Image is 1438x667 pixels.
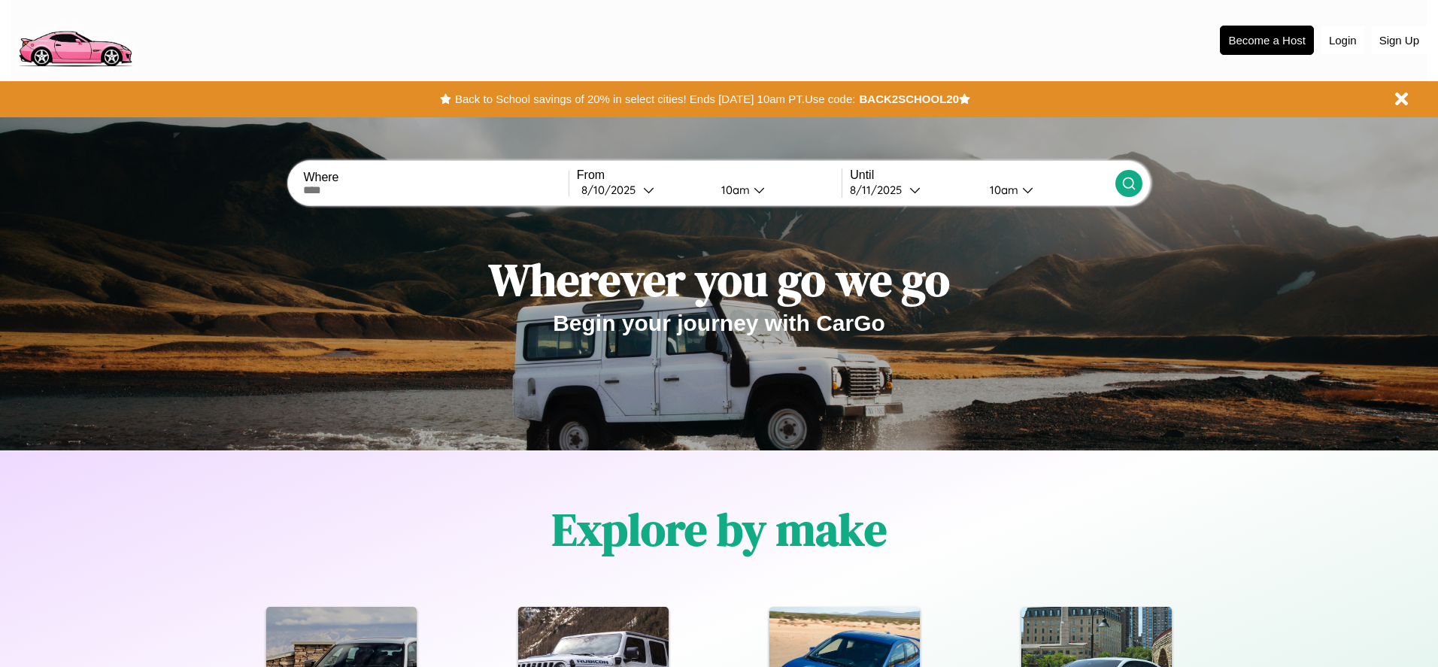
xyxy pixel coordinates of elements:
label: From [577,168,842,182]
h1: Explore by make [552,499,887,560]
div: 10am [714,183,754,197]
button: 10am [709,182,842,198]
button: 10am [978,182,1115,198]
button: Sign Up [1372,26,1427,54]
div: 8 / 10 / 2025 [581,183,643,197]
div: 10am [982,183,1022,197]
label: Where [303,171,568,184]
button: Become a Host [1220,26,1314,55]
label: Until [850,168,1115,182]
button: Back to School savings of 20% in select cities! Ends [DATE] 10am PT.Use code: [451,89,859,110]
b: BACK2SCHOOL20 [859,92,959,105]
button: Login [1321,26,1364,54]
img: logo [11,8,138,71]
button: 8/10/2025 [577,182,709,198]
div: 8 / 11 / 2025 [850,183,909,197]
